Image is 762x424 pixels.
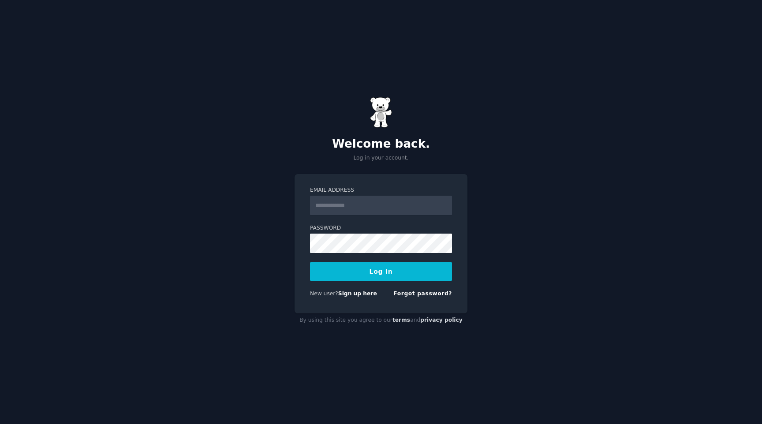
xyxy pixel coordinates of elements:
label: Email Address [310,186,452,194]
a: privacy policy [420,317,463,323]
p: Log in your account. [295,154,467,162]
a: Forgot password? [393,290,452,297]
div: By using this site you agree to our and [295,313,467,327]
a: Sign up here [338,290,377,297]
a: terms [392,317,410,323]
span: New user? [310,290,338,297]
h2: Welcome back. [295,137,467,151]
button: Log In [310,262,452,281]
img: Gummy Bear [370,97,392,128]
label: Password [310,224,452,232]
